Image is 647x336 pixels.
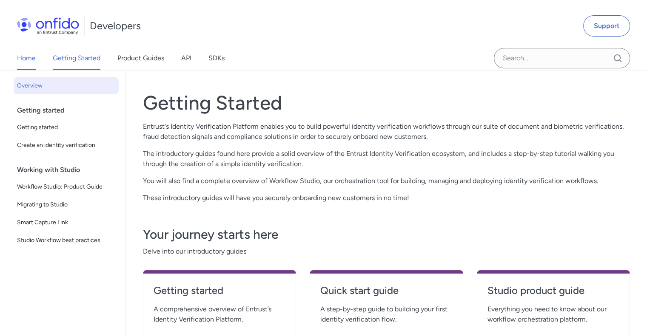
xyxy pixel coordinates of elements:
span: Workflow Studio: Product Guide [17,182,115,192]
a: Getting started [14,119,119,136]
span: Overview [17,81,115,91]
a: Migrating to Studio [14,196,119,213]
p: The introductory guides found here provide a solid overview of the Entrust Identity Verification ... [143,149,630,169]
a: Studio Workflow best practices [14,232,119,249]
h4: Quick start guide [320,284,452,297]
img: Onfido Logo [17,17,79,34]
a: Create an identity verification [14,137,119,154]
span: Migrating to Studio [17,200,115,210]
a: Getting Started [53,46,100,70]
p: Entrust's Identity Verification Platform enables you to build powerful identity verification work... [143,121,630,142]
p: You will also find a complete overview of Workflow Studio, our orchestration tool for building, m... [143,176,630,186]
input: Onfido search input field [494,48,630,68]
span: Everything you need to know about our workflow orchestration platform. [487,304,619,325]
span: Delve into our introductory guides [143,246,630,257]
span: A comprehensive overview of Entrust’s Identity Verification Platform. [154,304,285,325]
h4: Getting started [154,284,285,297]
div: Working with Studio [17,161,122,178]
h4: Studio product guide [487,284,619,297]
a: API [181,46,191,70]
h3: Your journey starts here [143,226,630,243]
a: Getting started [154,284,285,304]
span: Getting started [17,122,115,133]
a: Workflow Studio: Product Guide [14,178,119,195]
span: Studio Workflow best practices [17,235,115,246]
a: Product Guides [117,46,164,70]
a: Smart Capture Link [14,214,119,231]
h1: Developers [90,19,141,33]
a: Overview [14,77,119,94]
p: These introductory guides will have you securely onboarding new customers in no time! [143,193,630,203]
a: SDKs [208,46,225,70]
span: Create an identity verification [17,140,115,150]
a: Support [583,15,630,37]
a: Quick start guide [320,284,452,304]
span: Smart Capture Link [17,217,115,228]
a: Home [17,46,36,70]
div: Getting started [17,102,122,119]
h1: Getting Started [143,91,630,115]
a: Studio product guide [487,284,619,304]
span: A step-by-step guide to building your first identity verification flow. [320,304,452,325]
